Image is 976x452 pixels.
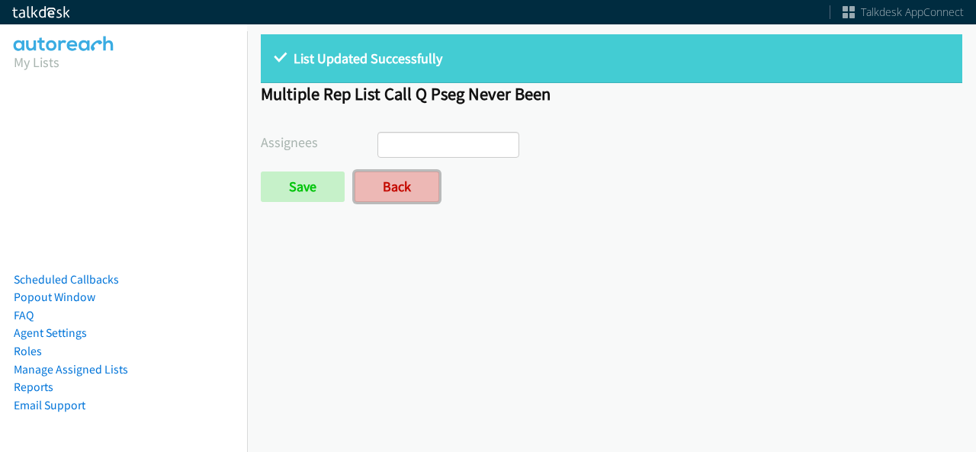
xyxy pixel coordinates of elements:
[14,290,95,304] a: Popout Window
[14,398,85,412] a: Email Support
[274,48,949,69] p: List Updated Successfully
[261,83,962,104] h1: Multiple Rep List Call Q Pseg Never Been
[14,325,87,340] a: Agent Settings
[14,53,59,71] a: My Lists
[261,172,345,202] input: Save
[14,380,53,394] a: Reports
[14,362,128,377] a: Manage Assigned Lists
[355,172,439,202] a: Back
[843,5,964,20] a: Talkdesk AppConnect
[14,344,42,358] a: Roles
[14,308,34,322] a: FAQ
[14,272,119,287] a: Scheduled Callbacks
[261,132,377,152] label: Assignees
